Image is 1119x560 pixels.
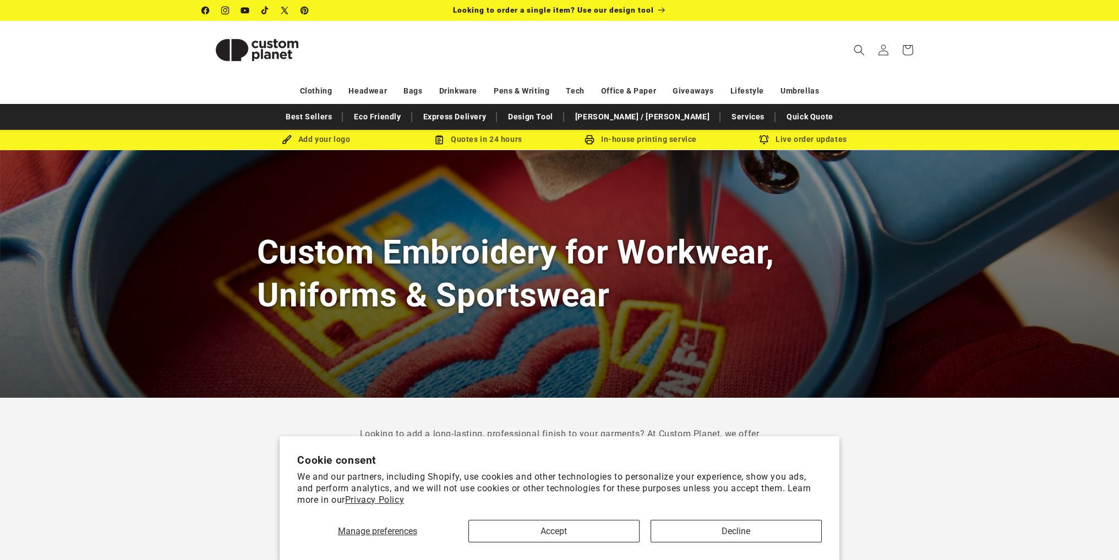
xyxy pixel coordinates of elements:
div: Quotes in 24 hours [397,133,560,146]
img: In-house printing [585,135,594,145]
a: Tech [566,81,584,101]
a: [PERSON_NAME] / [PERSON_NAME] [570,107,715,127]
img: Brush Icon [282,135,292,145]
h1: Custom Embroidery for Workwear, Uniforms & Sportswear [257,231,863,316]
a: Office & Paper [601,81,656,101]
a: Eco Friendly [348,107,406,127]
span: Looking to order a single item? Use our design tool [453,6,654,14]
img: Custom Planet [202,25,312,75]
a: Drinkware [439,81,477,101]
img: Order updates [759,135,769,145]
a: Best Sellers [280,107,337,127]
a: Clothing [300,81,332,101]
summary: Search [847,38,871,62]
a: Express Delivery [418,107,492,127]
h2: Cookie consent [297,454,822,466]
a: Lifestyle [730,81,764,101]
a: Services [726,107,770,127]
a: Umbrellas [780,81,819,101]
iframe: Chat Widget [1064,507,1119,560]
button: Accept [468,520,640,542]
a: Privacy Policy [345,495,404,505]
a: Pens & Writing [494,81,549,101]
span: Manage preferences [338,526,417,536]
a: Quick Quote [781,107,839,127]
button: Decline [651,520,822,542]
a: Headwear [348,81,387,101]
div: In-house printing service [560,133,722,146]
a: Bags [403,81,422,101]
div: Add your logo [235,133,397,146]
img: Order Updates Icon [434,135,444,145]
button: Manage preferences [297,520,457,542]
p: Looking to add a long-lasting, professional finish to your garments? At Custom Planet, we offer e... [360,426,760,474]
a: Giveaways [673,81,713,101]
a: Custom Planet [198,21,316,79]
p: We and our partners, including Shopify, use cookies and other technologies to personalize your ex... [297,471,822,506]
div: Live order updates [722,133,885,146]
a: Design Tool [503,107,559,127]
